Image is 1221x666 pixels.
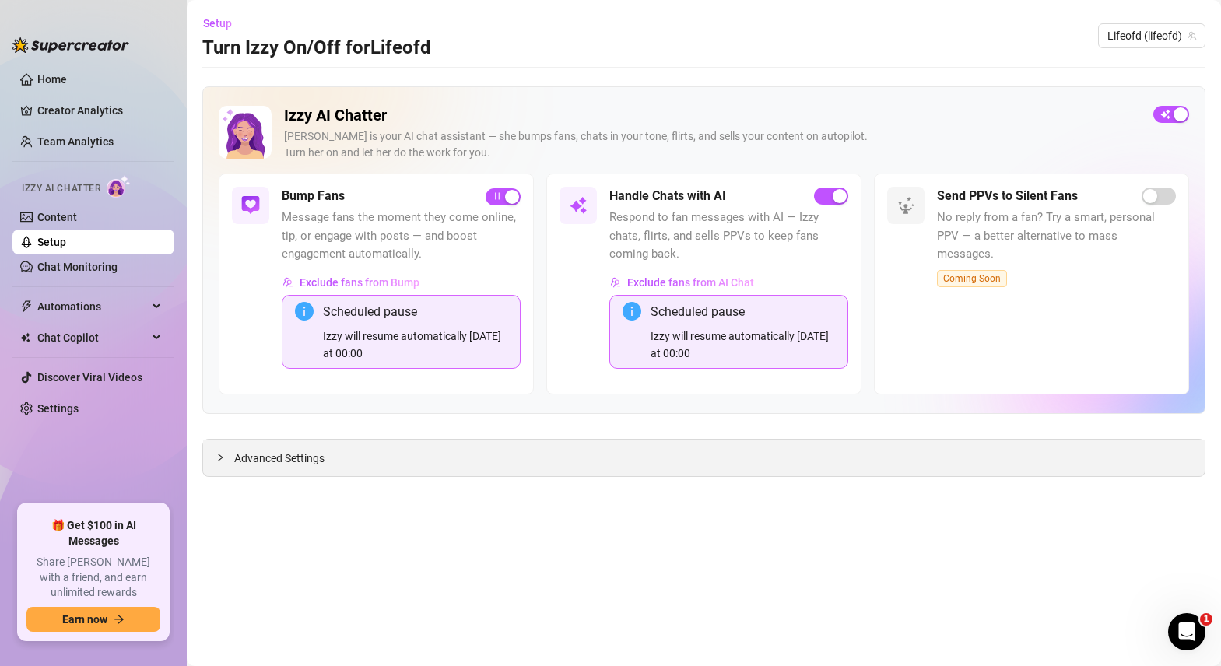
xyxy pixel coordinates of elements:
img: logo-BBDzfeDw.svg [12,37,129,53]
span: arrow-right [114,614,125,625]
img: Izzy AI Chatter [219,106,272,159]
div: Scheduled pause [651,302,835,321]
a: Settings [37,402,79,415]
button: Setup [202,11,244,36]
h2: Izzy AI Chatter [284,106,1141,125]
span: Automations [37,294,148,319]
img: svg%3e [896,196,915,215]
div: collapsed [216,449,234,466]
h5: Send PPVs to Silent Fans [937,187,1078,205]
span: Chat Copilot [37,325,148,350]
a: Content [37,211,77,223]
span: info-circle [295,302,314,321]
h3: Turn Izzy On/Off for Lifeofd [202,36,431,61]
span: Izzy AI Chatter [22,181,100,196]
button: Exclude fans from AI Chat [609,270,755,295]
span: thunderbolt [20,300,33,313]
span: Lifeofd (lifeofd) [1107,24,1196,47]
span: Share [PERSON_NAME] with a friend, and earn unlimited rewards [26,555,160,601]
span: team [1188,31,1197,40]
span: 1 [1200,613,1212,626]
img: Chat Copilot [20,332,30,343]
iframe: Intercom live chat [1168,613,1205,650]
span: info-circle [623,302,641,321]
img: svg%3e [241,196,260,215]
a: Setup [37,236,66,248]
span: No reply from a fan? Try a smart, personal PPV — a better alternative to mass messages. [937,209,1176,264]
span: Exclude fans from Bump [300,276,419,289]
div: Izzy will resume automatically [DATE] at 00:00 [323,328,507,362]
button: Earn nowarrow-right [26,607,160,632]
span: Message fans the moment they come online, tip, or engage with posts — and boost engagement automa... [282,209,521,264]
a: Creator Analytics [37,98,162,123]
span: Setup [203,17,232,30]
a: Team Analytics [37,135,114,148]
div: [PERSON_NAME] is your AI chat assistant — she bumps fans, chats in your tone, flirts, and sells y... [284,128,1141,161]
h5: Handle Chats with AI [609,187,726,205]
img: AI Chatter [107,175,131,198]
span: Coming Soon [937,270,1007,287]
span: Earn now [62,613,107,626]
span: Advanced Settings [234,450,325,467]
button: Exclude fans from Bump [282,270,420,295]
img: svg%3e [610,277,621,288]
img: svg%3e [282,277,293,288]
a: Home [37,73,67,86]
a: Discover Viral Videos [37,371,142,384]
span: Exclude fans from AI Chat [627,276,754,289]
span: collapsed [216,453,225,462]
span: 🎁 Get $100 in AI Messages [26,518,160,549]
h5: Bump Fans [282,187,345,205]
img: svg%3e [569,196,588,215]
div: Izzy will resume automatically [DATE] at 00:00 [651,328,835,362]
div: Scheduled pause [323,302,507,321]
span: Respond to fan messages with AI — Izzy chats, flirts, and sells PPVs to keep fans coming back. [609,209,848,264]
a: Chat Monitoring [37,261,118,273]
